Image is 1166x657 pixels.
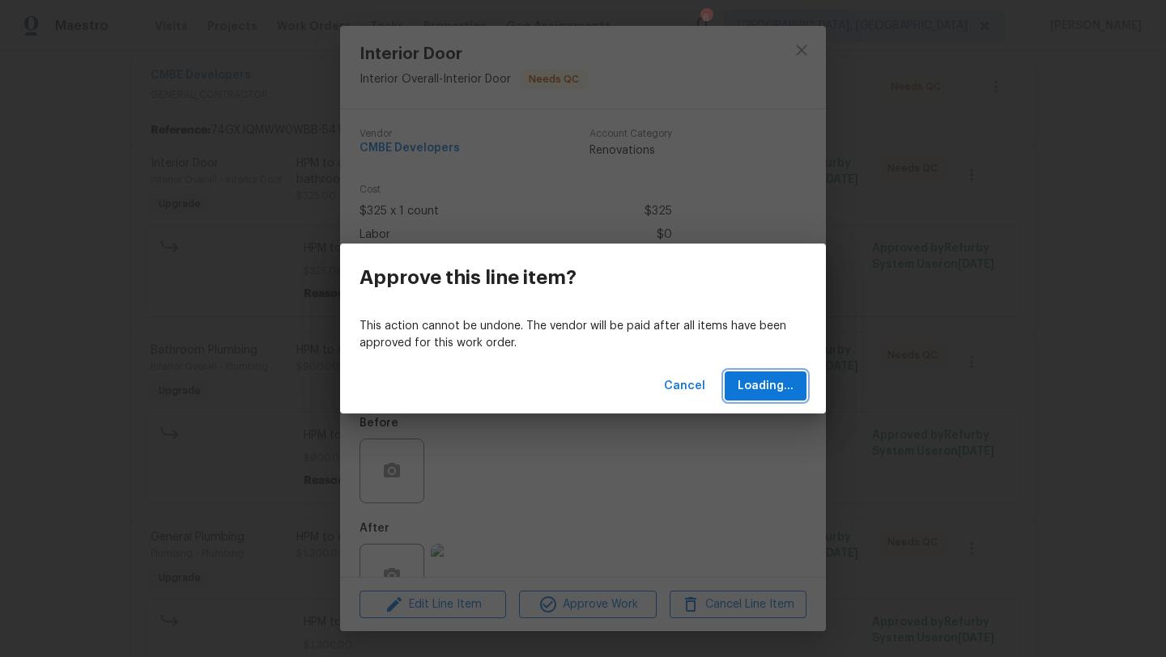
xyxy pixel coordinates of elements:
span: Cancel [664,376,705,396]
button: Loading... [725,371,806,401]
span: Loading... [738,376,794,396]
button: Cancel [657,371,712,401]
h3: Approve this line item? [360,266,577,289]
p: This action cannot be undone. The vendor will be paid after all items have been approved for this... [360,318,806,352]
